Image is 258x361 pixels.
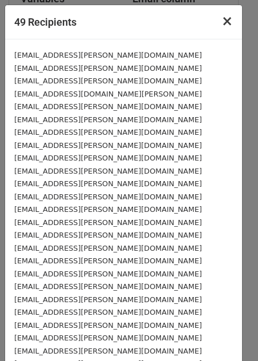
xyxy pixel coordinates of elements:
[14,167,202,175] small: [EMAIL_ADDRESS][PERSON_NAME][DOMAIN_NAME]
[14,154,202,162] small: [EMAIL_ADDRESS][PERSON_NAME][DOMAIN_NAME]
[14,334,202,342] small: [EMAIL_ADDRESS][PERSON_NAME][DOMAIN_NAME]
[14,244,202,252] small: [EMAIL_ADDRESS][PERSON_NAME][DOMAIN_NAME]
[14,179,202,188] small: [EMAIL_ADDRESS][PERSON_NAME][DOMAIN_NAME]
[14,321,202,330] small: [EMAIL_ADDRESS][PERSON_NAME][DOMAIN_NAME]
[14,115,202,124] small: [EMAIL_ADDRESS][PERSON_NAME][DOMAIN_NAME]
[201,306,258,361] div: Widget de chat
[221,13,233,29] span: ×
[14,64,202,73] small: [EMAIL_ADDRESS][PERSON_NAME][DOMAIN_NAME]
[14,90,202,98] small: [EMAIL_ADDRESS][DOMAIN_NAME][PERSON_NAME]
[201,306,258,361] iframe: Chat Widget
[14,192,202,201] small: [EMAIL_ADDRESS][PERSON_NAME][DOMAIN_NAME]
[14,347,202,355] small: [EMAIL_ADDRESS][PERSON_NAME][DOMAIN_NAME]
[14,270,202,278] small: [EMAIL_ADDRESS][PERSON_NAME][DOMAIN_NAME]
[14,295,202,304] small: [EMAIL_ADDRESS][PERSON_NAME][DOMAIN_NAME]
[14,128,202,137] small: [EMAIL_ADDRESS][PERSON_NAME][DOMAIN_NAME]
[14,218,202,227] small: [EMAIL_ADDRESS][PERSON_NAME][DOMAIN_NAME]
[14,14,76,30] h5: 49 Recipients
[212,5,242,37] button: Close
[14,102,202,111] small: [EMAIL_ADDRESS][PERSON_NAME][DOMAIN_NAME]
[14,77,202,85] small: [EMAIL_ADDRESS][PERSON_NAME][DOMAIN_NAME]
[14,141,202,150] small: [EMAIL_ADDRESS][PERSON_NAME][DOMAIN_NAME]
[14,256,202,265] small: [EMAIL_ADDRESS][PERSON_NAME][DOMAIN_NAME]
[14,51,202,59] small: [EMAIL_ADDRESS][PERSON_NAME][DOMAIN_NAME]
[14,282,202,291] small: [EMAIL_ADDRESS][PERSON_NAME][DOMAIN_NAME]
[14,308,202,316] small: [EMAIL_ADDRESS][PERSON_NAME][DOMAIN_NAME]
[14,205,202,214] small: [EMAIL_ADDRESS][PERSON_NAME][DOMAIN_NAME]
[14,231,202,239] small: [EMAIL_ADDRESS][PERSON_NAME][DOMAIN_NAME]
